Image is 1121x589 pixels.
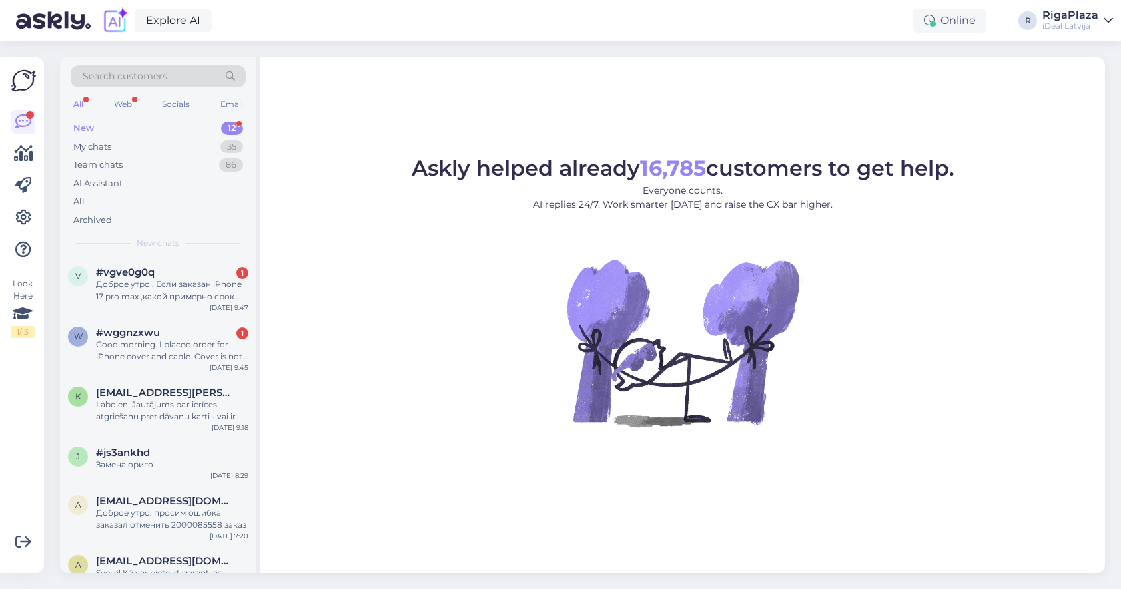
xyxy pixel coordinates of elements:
div: Team chats [73,158,123,172]
span: akind@inbox.lv [96,495,235,507]
img: Askly Logo [11,68,36,93]
div: Email [218,95,246,113]
div: 1 / 3 [11,326,35,338]
div: Look Here [11,278,35,338]
span: #js3ankhd [96,447,150,459]
p: Everyone counts. AI replies 24/7. Work smarter [DATE] and raise the CX bar higher. [412,184,954,212]
div: 35 [220,140,243,154]
span: kristaps.sablinskis@gmail.com [96,387,235,399]
div: 12 [221,122,243,135]
div: Good morning. I placed order for iPhone cover and cable. Cover is not available at the store and ... [96,339,248,363]
div: Labdien. Jautājums par ierīces atgriešanu pret dāvanu karti - vai ir iespējams nodot, teiksim, sa... [96,399,248,423]
div: Archived [73,214,112,227]
img: explore-ai [101,7,129,35]
div: Замена ориго [96,459,248,471]
div: iDeal Latvija [1042,21,1098,31]
span: #wggnzxwu [96,327,160,339]
span: ancebb@icloud.com [96,555,235,567]
div: [DATE] 9:45 [210,363,248,373]
span: a [75,500,81,510]
div: [DATE] 8:29 [210,471,248,481]
span: w [74,331,83,341]
span: v [75,271,81,281]
div: 86 [219,158,243,172]
div: 1 [236,267,248,279]
div: New [73,122,94,135]
div: Доброе утро . Если заказан iPhone 17 pro max ,какой примерно срок ожидания ? [96,278,248,303]
a: RigaPlazaiDeal Latvija [1042,10,1113,31]
div: Online [913,9,986,33]
div: Socials [159,95,192,113]
div: AI Assistant [73,177,123,190]
div: [DATE] 9:18 [212,423,248,433]
span: a [75,560,81,570]
div: Доброе утро, просим ошибка заказал отменить 2000085558 заказ [96,507,248,531]
a: Explore AI [135,9,212,32]
span: #vgve0g0q [96,266,155,278]
b: 16,785 [640,155,706,181]
div: My chats [73,140,111,154]
div: All [73,195,85,208]
div: Web [111,95,135,113]
span: k [75,391,81,401]
div: 1 [236,327,248,339]
span: j [76,451,80,461]
div: [DATE] 9:47 [210,303,248,313]
div: [DATE] 7:20 [210,531,248,541]
div: R [1018,11,1037,30]
span: Search customers [83,69,167,83]
div: All [71,95,86,113]
img: No Chat active [563,222,803,463]
span: New chats [137,237,179,249]
div: RigaPlaza [1042,10,1098,21]
span: Askly helped already customers to get help. [412,155,954,181]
